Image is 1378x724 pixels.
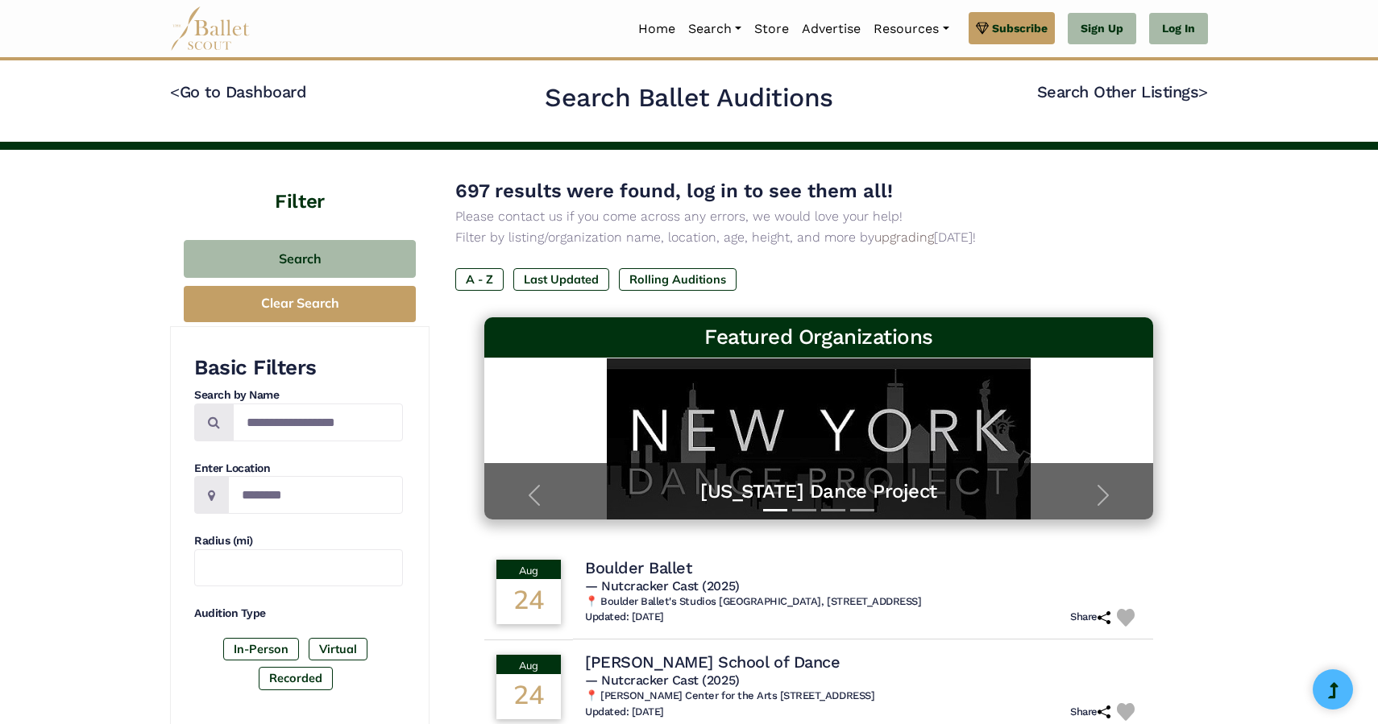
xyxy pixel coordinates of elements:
h4: Search by Name [194,387,403,403]
code: > [1198,81,1208,101]
div: Aug [496,655,561,674]
h4: Enter Location [194,461,403,477]
a: Store [748,12,795,46]
h6: Share [1070,705,1110,719]
a: Advertise [795,12,867,46]
a: <Go to Dashboard [170,82,306,101]
h6: 📍 [PERSON_NAME] Center for the Arts [STREET_ADDRESS] [585,689,1141,703]
h6: 📍 Boulder Ballet's Studios [GEOGRAPHIC_DATA], [STREET_ADDRESS] [585,595,1141,609]
h4: [PERSON_NAME] School of Dance [585,652,840,672]
label: Recorded [259,667,333,689]
a: Subscribe [969,12,1055,44]
a: Sign Up [1068,13,1136,45]
span: 697 results were found, log in to see them all! [455,180,893,202]
h4: Audition Type [194,606,403,622]
input: Search by names... [233,403,403,441]
span: — Nutcracker Cast (2025) [585,578,739,594]
div: 24 [496,674,561,719]
h4: Radius (mi) [194,533,403,549]
button: Search [184,240,416,278]
h4: Filter [170,150,430,216]
button: Slide 2 [792,501,816,519]
button: Slide 1 [763,501,787,519]
img: gem.svg [976,19,989,37]
a: Search [682,12,748,46]
button: Slide 4 [850,501,874,519]
div: Aug [496,560,561,579]
label: A - Z [455,268,504,291]
p: Filter by listing/organization name, location, age, height, and more by [DATE]! [455,227,1182,248]
a: upgrading [874,230,934,245]
p: Please contact us if you come across any errors, we would love your help! [455,206,1182,227]
h2: Search Ballet Auditions [545,81,833,115]
h6: Updated: [DATE] [585,610,664,624]
div: 24 [496,579,561,624]
input: Location [228,476,403,514]
label: Virtual [309,638,367,660]
code: < [170,81,180,101]
a: [US_STATE] Dance Project [500,479,1137,504]
label: Last Updated [513,268,609,291]
h3: Featured Organizations [497,324,1140,351]
label: Rolling Auditions [619,268,737,291]
span: Subscribe [992,19,1048,37]
button: Slide 3 [821,501,845,519]
a: Search Other Listings> [1037,82,1208,101]
a: Log In [1149,13,1208,45]
h6: Updated: [DATE] [585,705,664,719]
h3: Basic Filters [194,354,403,382]
h6: Share [1070,610,1110,624]
h4: Boulder Ballet [585,557,691,578]
a: Home [632,12,682,46]
button: Clear Search [184,286,416,322]
a: Resources [867,12,955,46]
label: In-Person [223,638,299,660]
span: — Nutcracker Cast (2025) [585,672,739,688]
